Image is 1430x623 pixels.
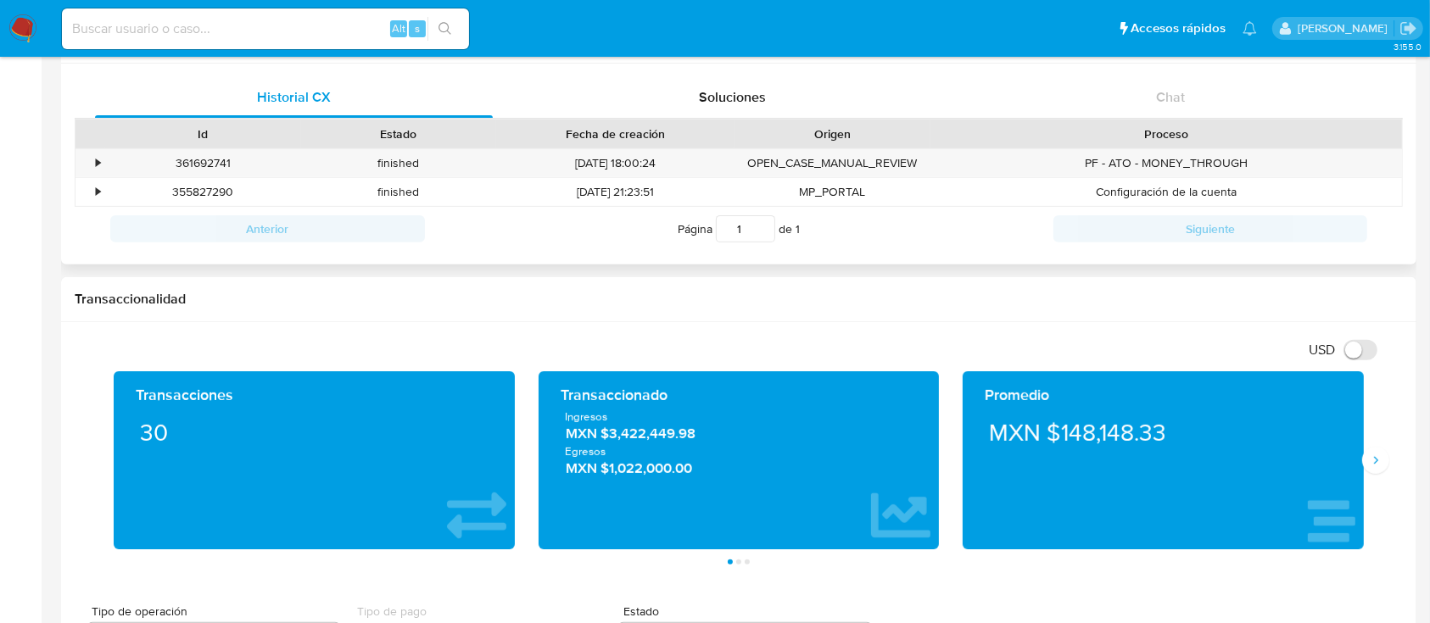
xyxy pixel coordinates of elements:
p: alan.cervantesmartinez@mercadolibre.com.mx [1298,20,1394,36]
a: Salir [1399,19,1417,37]
span: Accesos rápidos [1131,19,1226,37]
span: s [415,20,420,36]
span: Alt [392,20,405,36]
h1: Transaccionalidad [75,291,1403,308]
div: PF - ATO - MONEY_THROUGH [930,149,1402,177]
div: MP_PORTAL [735,178,930,206]
div: 361692741 [105,149,301,177]
span: Página de [678,215,800,242]
div: Id [117,125,289,142]
span: 3.155.0 [1394,40,1422,53]
button: Siguiente [1053,215,1368,242]
div: finished [301,178,497,206]
span: Soluciones [699,87,766,107]
div: [DATE] 18:00:24 [496,149,735,177]
button: Anterior [110,215,425,242]
input: Buscar usuario o caso... [62,18,469,40]
span: Chat [1156,87,1185,107]
div: OPEN_CASE_MANUAL_REVIEW [735,149,930,177]
span: Historial CX [257,87,331,107]
div: Configuración de la cuenta [930,178,1402,206]
div: Fecha de creación [508,125,723,142]
button: search-icon [427,17,462,41]
div: Proceso [942,125,1390,142]
div: Estado [313,125,485,142]
div: • [96,155,100,171]
div: 355827290 [105,178,301,206]
div: • [96,184,100,200]
div: [DATE] 21:23:51 [496,178,735,206]
div: Origen [746,125,919,142]
a: Notificaciones [1243,21,1257,36]
span: 1 [796,220,800,237]
div: finished [301,149,497,177]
